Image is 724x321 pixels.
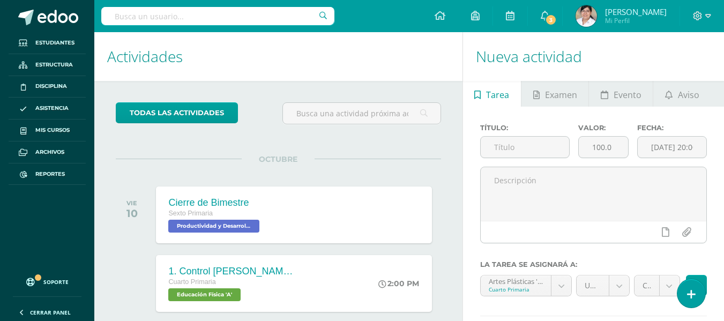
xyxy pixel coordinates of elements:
[9,54,86,76] a: Estructura
[168,197,262,208] div: Cierre de Bimestre
[168,278,215,286] span: Cuarto Primaria
[9,120,86,141] a: Mis cursos
[521,81,588,107] a: Examen
[13,267,81,294] a: Soporte
[576,5,597,27] img: 81b4b96153a5e26d3d090ab20a7281c5.png
[678,82,699,108] span: Aviso
[283,103,440,124] input: Busca una actividad próxima aquí...
[577,275,629,296] a: Unidad 4
[653,81,711,107] a: Aviso
[101,7,334,25] input: Busca un usuario...
[35,170,65,178] span: Reportes
[168,210,213,217] span: Sexto Primaria
[116,102,238,123] a: todas las Actividades
[35,104,69,113] span: Asistencia
[585,275,601,296] span: Unidad 4
[9,141,86,163] a: Archivos
[545,14,557,26] span: 3
[578,124,629,132] label: Valor:
[480,260,707,268] label: La tarea se asignará a:
[476,32,711,81] h1: Nueva actividad
[605,16,667,25] span: Mi Perfil
[378,279,419,288] div: 2:00 PM
[589,81,653,107] a: Evento
[242,154,315,164] span: OCTUBRE
[30,309,71,316] span: Cerrar panel
[126,199,138,207] div: VIE
[9,32,86,54] a: Estudiantes
[35,148,64,156] span: Archivos
[35,61,73,69] span: Estructura
[9,98,86,120] a: Asistencia
[489,286,543,293] div: Cuarto Primaria
[126,207,138,220] div: 10
[545,82,577,108] span: Examen
[43,278,69,286] span: Soporte
[481,275,572,296] a: Artes Plásticas 'A'Cuarto Primaria
[9,163,86,185] a: Reportes
[638,137,706,158] input: Fecha de entrega
[605,6,667,17] span: [PERSON_NAME]
[637,124,707,132] label: Fecha:
[463,81,521,107] a: Tarea
[35,126,70,135] span: Mis cursos
[643,275,651,296] span: CIERRE (20.0%)
[168,288,241,301] span: Educación Física 'A'
[35,39,74,47] span: Estudiantes
[489,275,543,286] div: Artes Plásticas 'A'
[107,32,450,81] h1: Actividades
[635,275,680,296] a: CIERRE (20.0%)
[168,220,259,233] span: Productividad y Desarrollo 'A'
[481,137,569,158] input: Título
[35,82,67,91] span: Disciplina
[579,137,628,158] input: Puntos máximos
[486,82,509,108] span: Tarea
[614,82,641,108] span: Evento
[168,266,297,277] div: 1. Control [PERSON_NAME] de hule.
[9,76,86,98] a: Disciplina
[480,124,570,132] label: Título:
